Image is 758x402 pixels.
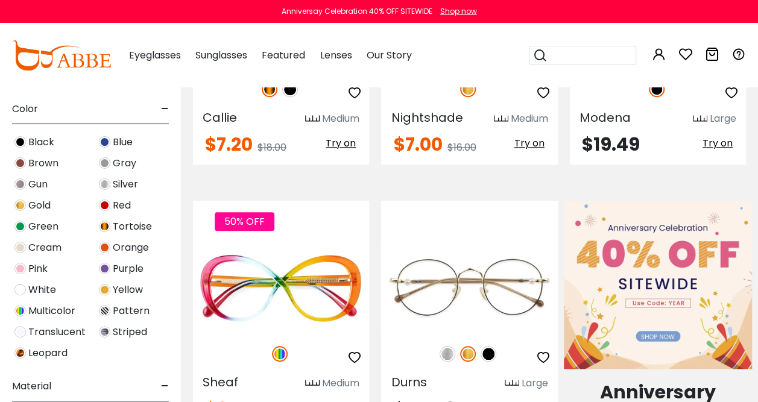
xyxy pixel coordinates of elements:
[14,326,26,338] img: Translucent
[193,244,369,332] img: Multicolor Sheaf - TR ,Universal Bridge Fit
[391,374,426,391] span: Durns
[161,95,169,124] span: -
[99,178,110,190] img: Silver
[703,136,733,150] span: Try on
[393,131,442,157] span: $7.00
[28,219,58,234] span: Green
[113,283,143,297] span: Yellow
[14,263,26,274] img: Pink
[28,240,62,255] span: Cream
[381,244,557,332] img: Gold Durns - Metal ,Adjust Nose Pads
[257,140,286,154] span: $18.00
[203,109,237,126] span: Callie
[28,156,58,171] span: Brown
[366,48,411,62] span: Our Story
[28,283,56,297] span: White
[14,305,26,316] img: Multicolor
[161,372,169,401] span: -
[195,48,247,62] span: Sunglasses
[322,111,359,126] div: Medium
[699,136,736,151] button: Try on
[710,111,736,126] div: Large
[447,140,476,154] span: $16.00
[14,284,26,295] img: White
[99,221,110,232] img: Tortoise
[28,262,48,276] span: Pink
[99,242,110,253] img: Orange
[205,131,253,157] span: $7.20
[28,346,68,360] span: Leopard
[582,131,640,157] span: $19.49
[320,48,352,62] span: Lenses
[12,372,51,401] span: Material
[505,379,519,388] img: size ruler
[14,136,26,148] img: Black
[14,199,26,211] img: Gold
[391,109,463,126] span: Nightshade
[282,81,298,97] img: Black
[215,212,274,231] span: 50% OFF
[580,109,631,126] span: Modena
[113,240,149,255] span: Orange
[434,6,477,16] a: Shop now
[322,376,359,391] div: Medium
[14,157,26,169] img: Brown
[203,374,238,391] span: Sheaf
[649,81,665,97] img: Black
[113,198,131,213] span: Red
[99,157,110,169] img: Gray
[564,201,752,369] img: Anniversary Celebration
[511,111,548,126] div: Medium
[28,135,54,149] span: Black
[14,347,26,359] img: Leopard
[12,40,111,71] img: abbeglasses.com
[494,115,508,124] img: size ruler
[305,115,320,124] img: size ruler
[305,379,320,388] img: size ruler
[99,326,110,338] img: Striped
[99,305,110,316] img: Pattern
[511,136,548,151] button: Try on
[113,262,144,276] span: Purple
[322,136,359,151] button: Try on
[113,156,136,171] span: Gray
[262,48,305,62] span: Featured
[113,177,138,192] span: Silver
[99,136,110,148] img: Blue
[28,198,51,213] span: Gold
[514,136,545,150] span: Try on
[272,346,288,362] img: Multicolor
[28,304,75,318] span: Multicolor
[262,81,277,97] img: Tortoise
[326,136,356,150] span: Try on
[99,263,110,274] img: Purple
[14,221,26,232] img: Green
[113,219,152,234] span: Tortoise
[481,346,496,362] img: Black
[113,325,147,339] span: Striped
[522,376,548,391] div: Large
[99,199,110,211] img: Red
[440,6,477,17] div: Shop now
[12,95,38,124] span: Color
[460,346,476,362] img: Gold
[113,135,133,149] span: Blue
[440,346,455,362] img: Silver
[129,48,181,62] span: Eyeglasses
[99,284,110,295] img: Yellow
[14,178,26,190] img: Gun
[28,325,86,339] span: Translucent
[693,115,707,124] img: size ruler
[28,177,48,192] span: Gun
[113,304,150,318] span: Pattern
[460,81,476,97] img: Gold
[282,6,432,17] div: Anniversay Celebration 40% OFF SITEWIDE
[14,242,26,253] img: Cream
